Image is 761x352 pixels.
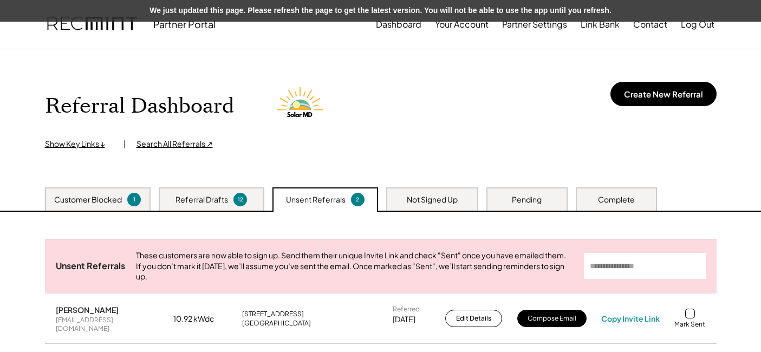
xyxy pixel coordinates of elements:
button: Create New Referral [610,82,717,106]
div: These customers are now able to sign up. Send them their unique Invite Link and check "Sent" once... [136,250,573,282]
div: Not Signed Up [407,194,458,205]
div: Customer Blocked [54,194,122,205]
button: Edit Details [445,310,502,327]
div: Pending [512,194,542,205]
div: Unsent Referrals [286,194,346,205]
button: Compose Email [517,310,587,327]
div: Unsent Referrals [56,260,125,272]
button: Log Out [681,14,714,35]
div: Referred [393,305,420,314]
div: Referral Drafts [175,194,228,205]
div: [GEOGRAPHIC_DATA] [242,319,311,328]
div: Show Key Links ↓ [45,139,113,149]
div: 2 [353,195,363,204]
div: 12 [235,195,245,204]
div: [STREET_ADDRESS] [242,310,304,318]
div: Complete [598,194,635,205]
div: Partner Portal [153,18,216,30]
div: 10.92 kWdc [173,314,227,324]
div: [PERSON_NAME] [56,305,119,315]
div: [EMAIL_ADDRESS][DOMAIN_NAME] [56,316,159,333]
h1: Referral Dashboard [45,94,234,119]
img: recmint-logotype%403x.png [47,6,137,43]
button: Link Bank [581,14,620,35]
div: 1 [129,195,139,204]
div: Copy Invite Link [601,314,660,323]
div: Search All Referrals ↗ [136,139,213,149]
div: Mark Sent [674,320,705,329]
img: Solar%20MD%20LOgo.png [272,76,331,136]
button: Contact [633,14,667,35]
button: Your Account [435,14,489,35]
button: Dashboard [376,14,421,35]
div: [DATE] [393,314,415,325]
button: Partner Settings [502,14,567,35]
div: | [123,139,126,149]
